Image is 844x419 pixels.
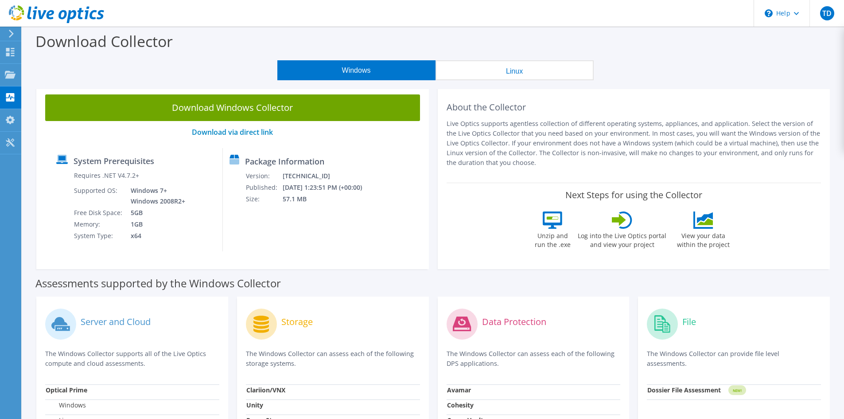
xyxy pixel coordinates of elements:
[246,386,285,394] strong: Clariion/VNX
[765,9,773,17] svg: \n
[671,229,735,249] label: View your data within the project
[45,94,420,121] a: Download Windows Collector
[647,349,821,368] p: The Windows Collector can provide file level assessments.
[482,317,546,326] label: Data Protection
[74,230,124,242] td: System Type:
[282,170,374,182] td: [TECHNICAL_ID]
[447,102,821,113] h2: About the Collector
[647,386,721,394] strong: Dossier File Assessment
[124,207,187,219] td: 5GB
[245,193,282,205] td: Size:
[682,317,696,326] label: File
[282,193,374,205] td: 57.1 MB
[192,127,273,137] a: Download via direct link
[74,219,124,230] td: Memory:
[74,171,139,180] label: Requires .NET V4.7.2+
[74,207,124,219] td: Free Disk Space:
[124,219,187,230] td: 1GB
[46,401,86,410] label: Windows
[282,182,374,193] td: [DATE] 1:23:51 PM (+00:00)
[124,185,187,207] td: Windows 7+ Windows 2008R2+
[35,279,281,288] label: Assessments supported by the Windows Collector
[245,170,282,182] td: Version:
[245,157,324,166] label: Package Information
[277,60,436,80] button: Windows
[565,190,702,200] label: Next Steps for using the Collector
[447,119,821,168] p: Live Optics supports agentless collection of different operating systems, appliances, and applica...
[46,386,87,394] strong: Optical Prime
[577,229,667,249] label: Log into the Live Optics portal and view your project
[447,386,471,394] strong: Avamar
[246,349,420,368] p: The Windows Collector can assess each of the following storage systems.
[245,182,282,193] td: Published:
[447,401,474,409] strong: Cohesity
[74,157,154,165] label: System Prerequisites
[35,31,173,51] label: Download Collector
[45,349,219,368] p: The Windows Collector supports all of the Live Optics compute and cloud assessments.
[81,317,151,326] label: Server and Cloud
[733,388,742,393] tspan: NEW!
[246,401,263,409] strong: Unity
[436,60,594,80] button: Linux
[124,230,187,242] td: x64
[447,349,621,368] p: The Windows Collector can assess each of the following DPS applications.
[532,229,573,249] label: Unzip and run the .exe
[74,185,124,207] td: Supported OS:
[281,317,313,326] label: Storage
[820,6,834,20] span: TD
